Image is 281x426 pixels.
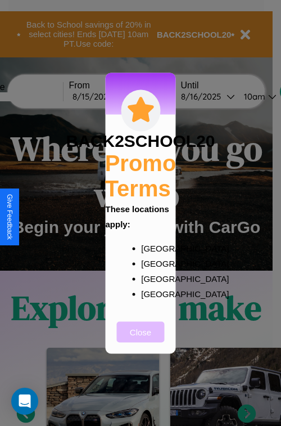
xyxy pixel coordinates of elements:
[141,240,162,255] p: [GEOGRAPHIC_DATA]
[11,388,38,415] div: Open Intercom Messenger
[141,271,162,286] p: [GEOGRAPHIC_DATA]
[6,194,13,240] div: Give Feedback
[105,150,176,201] h2: Promo Terms
[141,255,162,271] p: [GEOGRAPHIC_DATA]
[66,131,215,150] h3: BACK2SCHOOL20
[106,204,169,228] b: These locations apply:
[141,286,162,301] p: [GEOGRAPHIC_DATA]
[117,321,165,342] button: Close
